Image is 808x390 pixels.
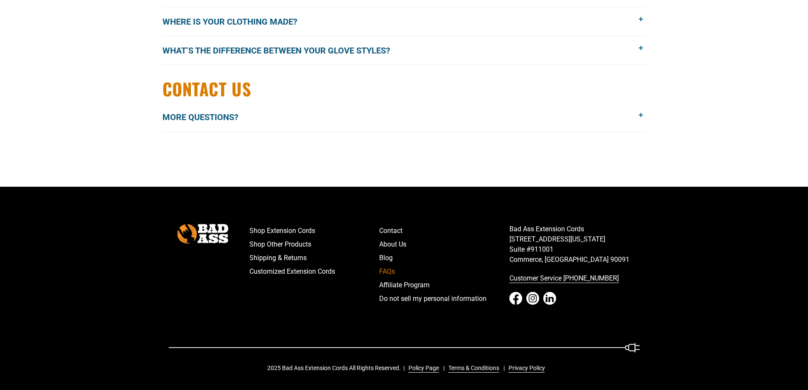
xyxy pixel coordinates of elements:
p: Bad Ass Extension Cords [STREET_ADDRESS][US_STATE] Suite #911001 Commerce, [GEOGRAPHIC_DATA] 90091 [509,224,640,265]
div: 2025 Bad Ass Extension Cords All Rights Reserved. [267,364,551,373]
span: More Questions? [162,111,251,123]
span: What’s the difference between your glove styles? [162,44,403,57]
a: About Us [379,238,509,251]
a: Shop Other Products [249,238,380,251]
a: Shop Extension Cords [249,224,380,238]
a: Shipping & Returns [249,251,380,265]
a: Privacy Policy [505,364,545,373]
button: Where is your clothing made? [162,7,646,36]
button: What’s the difference between your glove styles? [162,36,646,65]
a: Contact [379,224,509,238]
button: More Questions? [162,103,646,132]
span: Where is your clothing made? [162,15,310,28]
a: FAQs [379,265,509,278]
a: Policy Page [405,364,439,373]
img: Bad Ass Extension Cords [177,224,228,243]
a: Affiliate Program [379,278,509,292]
h3: Contact Us [162,78,646,100]
a: Customized Extension Cords [249,265,380,278]
a: Customer Service [PHONE_NUMBER] [509,272,640,285]
a: Terms & Conditions [445,364,499,373]
a: Blog [379,251,509,265]
a: Do not sell my personal information [379,292,509,306]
